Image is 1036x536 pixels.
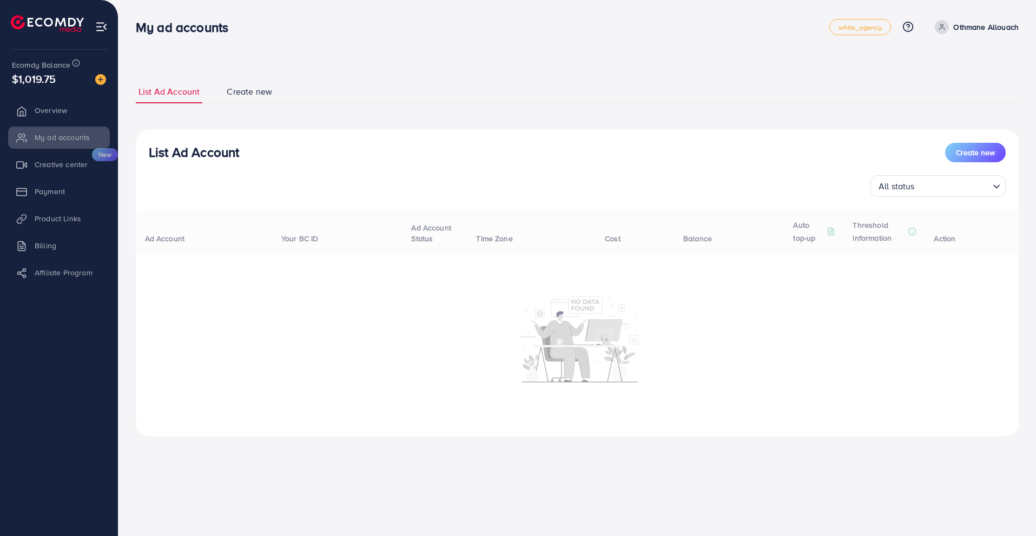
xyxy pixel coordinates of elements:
span: Create new [956,147,995,158]
p: Othmane Allouach [953,21,1019,34]
div: Search for option [870,175,1006,197]
a: Othmane Allouach [931,20,1019,34]
h3: My ad accounts [136,19,237,35]
img: logo [11,15,84,32]
img: menu [95,21,108,33]
span: Ecomdy Balance [12,59,70,70]
span: List Ad Account [138,85,200,98]
h3: List Ad Account [149,144,239,160]
span: All status [876,178,917,194]
span: Create new [227,85,272,98]
a: white_agency [829,19,892,35]
button: Create new [945,143,1006,162]
img: image [95,74,106,85]
span: $1,019.75 [12,71,56,87]
span: white_agency [839,24,882,31]
input: Search for option [918,176,988,194]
